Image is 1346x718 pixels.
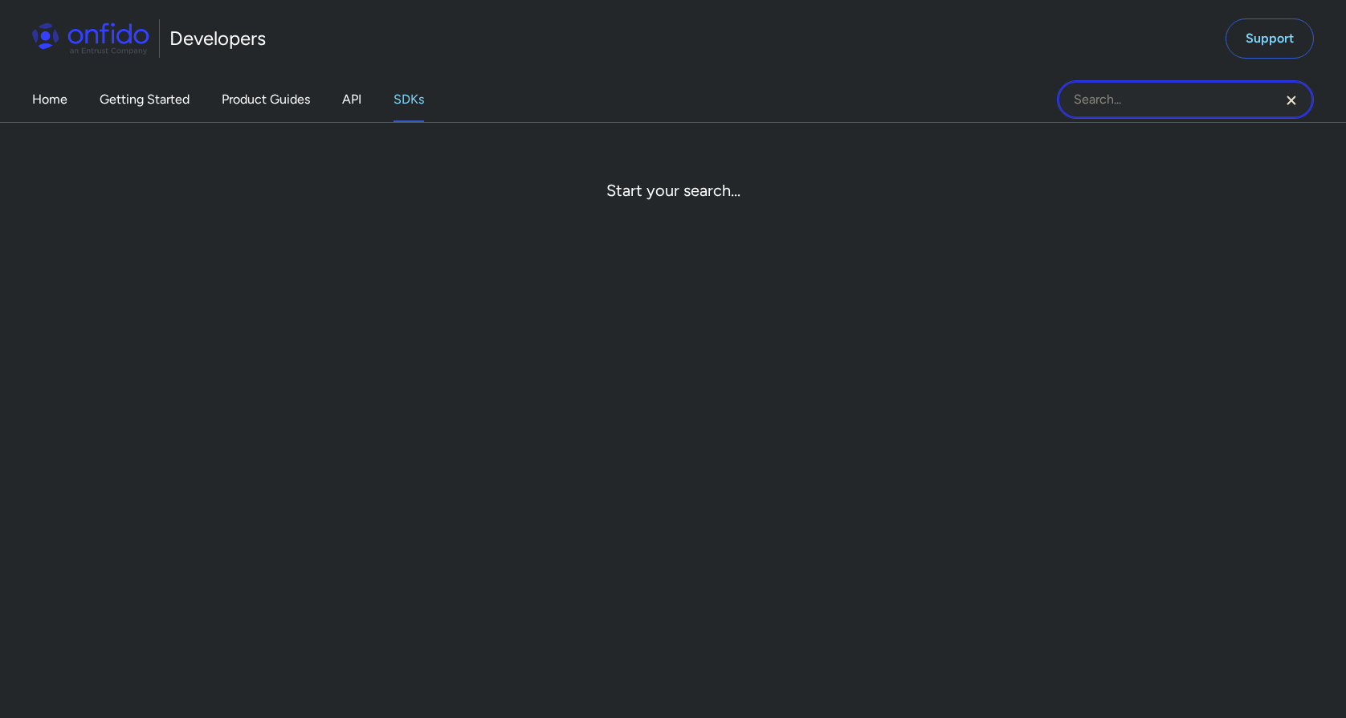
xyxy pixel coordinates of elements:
a: Getting Started [100,77,190,122]
a: Support [1226,18,1314,59]
div: Start your search... [606,181,740,200]
a: Home [32,77,67,122]
a: SDKs [394,77,424,122]
h1: Developers [169,26,266,51]
a: Product Guides [222,77,310,122]
svg: Clear search field button [1282,91,1301,110]
input: Onfido search input field [1057,80,1314,119]
img: Onfido Logo [32,22,149,55]
a: API [342,77,361,122]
